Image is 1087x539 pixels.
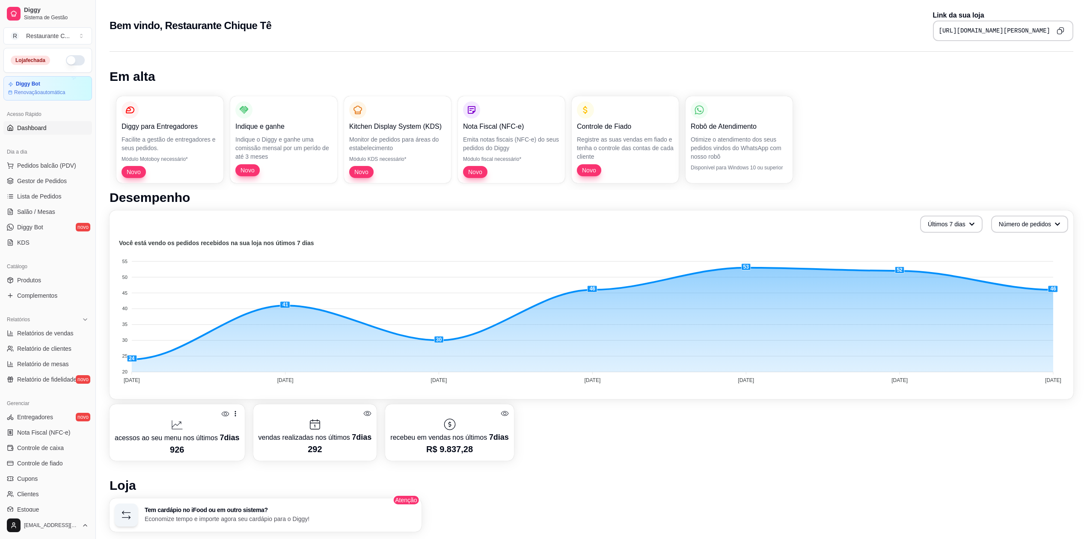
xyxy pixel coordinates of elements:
h1: Loja [110,478,1073,493]
span: Atenção [392,495,419,505]
div: Dia a dia [3,145,92,159]
span: Cupons [17,474,38,483]
span: Relatórios de vendas [17,329,74,338]
a: Salão / Mesas [3,205,92,219]
tspan: [DATE] [124,377,140,383]
tspan: 25 [122,353,128,358]
p: Economize tempo e importe agora seu cardápio para o Diggy! [145,515,416,523]
tspan: 50 [122,275,128,280]
h3: Tem cardápio no iFood ou em outro sistema? [145,507,416,513]
span: Relatório de clientes [17,344,71,353]
p: R$ 9.837,28 [390,443,508,455]
p: Robô de Atendimento [691,121,787,132]
span: Novo [465,168,486,176]
div: Loja fechada [11,56,50,65]
p: recebeu em vendas nos últimos [390,431,508,443]
span: Lista de Pedidos [17,192,62,201]
article: Renovação automática [14,89,65,96]
p: Nota Fiscal (NFC-e) [463,121,560,132]
p: Módulo Motoboy necessário* [122,156,218,163]
pre: [URL][DOMAIN_NAME][PERSON_NAME] [939,27,1050,35]
button: Pedidos balcão (PDV) [3,159,92,172]
span: R [11,32,19,40]
button: Tem cardápio no iFood ou em outro sistema?Economize tempo e importe agora seu cardápio para o Diggy! [110,498,422,532]
div: Catálogo [3,260,92,273]
button: Nota Fiscal (NFC-e)Emita notas fiscais (NFC-e) do seus pedidos do DiggyMódulo fiscal necessário*Novo [458,96,565,183]
p: Link da sua loja [933,10,1073,21]
span: Salão / Mesas [17,207,55,216]
tspan: [DATE] [277,377,294,383]
span: 7 dias [489,433,509,441]
button: Últimos 7 dias [920,216,983,233]
a: Cupons [3,472,92,486]
p: acessos ao seu menu nos últimos [115,432,240,444]
a: Relatório de mesas [3,357,92,371]
p: Diggy para Entregadores [122,121,218,132]
span: Nota Fiscal (NFC-e) [17,428,70,437]
button: Kitchen Display System (KDS)Monitor de pedidos para áreas do estabelecimentoMódulo KDS necessário... [344,96,451,183]
span: Novo [237,166,258,175]
h2: Bem vindo, Restaurante Chique Tê [110,19,271,33]
a: Controle de fiado [3,456,92,470]
p: Indique e ganhe [235,121,332,132]
text: Você está vendo os pedidos recebidos na sua loja nos útimos 7 dias [119,240,314,246]
span: Diggy Bot [17,223,43,231]
article: Diggy Bot [16,81,40,87]
a: Produtos [3,273,92,287]
tspan: [DATE] [738,377,754,383]
tspan: [DATE] [431,377,447,383]
a: Lista de Pedidos [3,190,92,203]
a: Complementos [3,289,92,302]
span: Relatório de fidelidade [17,375,77,384]
span: 7 dias [352,433,371,441]
span: Relatório de mesas [17,360,69,368]
span: Clientes [17,490,39,498]
tspan: 55 [122,259,128,264]
p: Módulo fiscal necessário* [463,156,560,163]
p: Monitor de pedidos para áreas do estabelecimento [349,135,446,152]
span: Sistema de Gestão [24,14,89,21]
a: Relatório de clientes [3,342,92,355]
p: Módulo KDS necessário* [349,156,446,163]
tspan: 30 [122,338,128,343]
div: Gerenciar [3,397,92,410]
a: Nota Fiscal (NFC-e) [3,426,92,439]
button: Select a team [3,27,92,44]
span: Produtos [17,276,41,284]
a: Relatório de fidelidadenovo [3,373,92,386]
tspan: [DATE] [584,377,600,383]
p: 292 [258,443,372,455]
p: Indique o Diggy e ganhe uma comissão mensal por um perído de até 3 meses [235,135,332,161]
tspan: 45 [122,290,128,296]
span: Gestor de Pedidos [17,177,67,185]
a: Diggy Botnovo [3,220,92,234]
p: 926 [115,444,240,456]
a: Controle de caixa [3,441,92,455]
button: Controle de FiadoRegistre as suas vendas em fiado e tenha o controle das contas de cada clienteNovo [572,96,679,183]
span: Novo [351,168,372,176]
tspan: 40 [122,306,128,311]
p: Controle de Fiado [577,121,674,132]
h1: Desempenho [110,190,1073,205]
a: Gestor de Pedidos [3,174,92,188]
a: Entregadoresnovo [3,410,92,424]
tspan: 20 [122,369,128,374]
button: [EMAIL_ADDRESS][DOMAIN_NAME] [3,515,92,536]
a: Clientes [3,487,92,501]
span: Controle de caixa [17,444,64,452]
h1: Em alta [110,69,1073,84]
p: Registre as suas vendas em fiado e tenha o controle das contas de cada cliente [577,135,674,161]
button: Copy to clipboard [1054,24,1067,38]
p: Facilite a gestão de entregadores e seus pedidos. [122,135,218,152]
span: Pedidos balcão (PDV) [17,161,76,170]
button: Robô de AtendimentoOtimize o atendimento dos seus pedidos vindos do WhatsApp com nosso robôDispon... [686,96,793,183]
div: Restaurante C ... [26,32,70,40]
span: Dashboard [17,124,47,132]
p: Disponível para Windows 10 ou superior [691,164,787,171]
button: Indique e ganheIndique o Diggy e ganhe uma comissão mensal por um perído de até 3 mesesNovo [230,96,337,183]
a: Dashboard [3,121,92,135]
a: Estoque [3,503,92,516]
span: Controle de fiado [17,459,63,468]
button: Alterar Status [66,55,85,65]
tspan: 35 [122,322,128,327]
